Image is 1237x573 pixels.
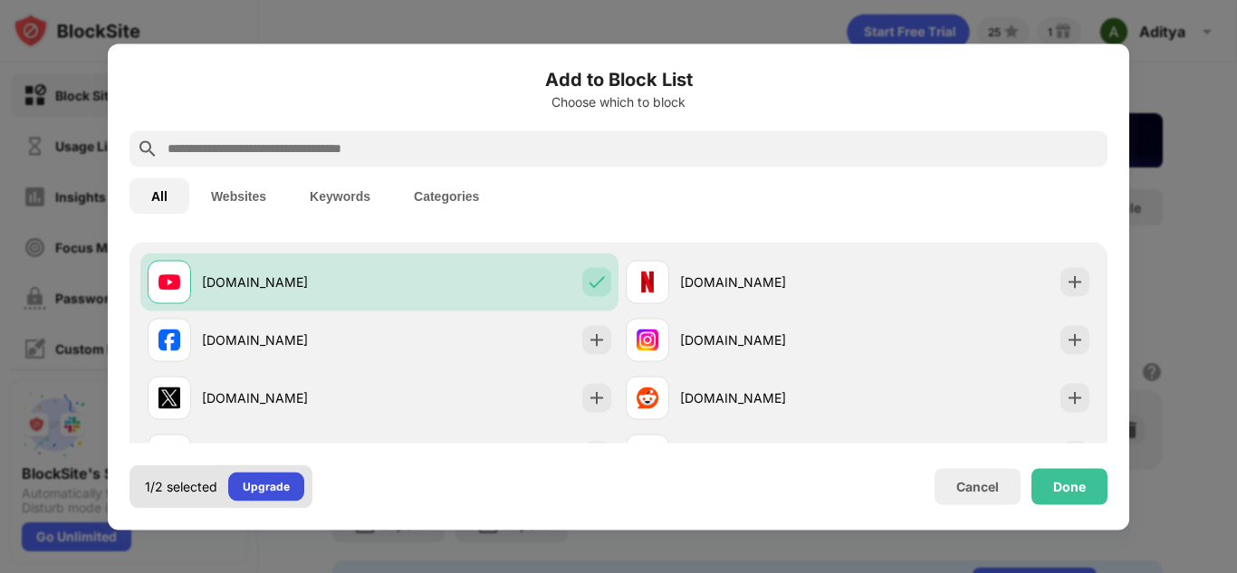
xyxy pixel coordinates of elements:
[680,388,858,407] div: [DOMAIN_NAME]
[392,177,501,214] button: Categories
[243,477,290,495] div: Upgrade
[680,272,858,291] div: [DOMAIN_NAME]
[145,477,217,495] div: 1/2 selected
[680,330,858,349] div: [DOMAIN_NAME]
[137,138,158,159] img: search.svg
[129,177,189,214] button: All
[202,330,379,349] div: [DOMAIN_NAME]
[637,271,658,292] img: favicons
[158,271,180,292] img: favicons
[158,387,180,408] img: favicons
[129,65,1108,92] h6: Add to Block List
[158,329,180,350] img: favicons
[637,387,658,408] img: favicons
[189,177,288,214] button: Websites
[288,177,392,214] button: Keywords
[956,479,999,494] div: Cancel
[1053,479,1086,493] div: Done
[202,272,379,291] div: [DOMAIN_NAME]
[202,388,379,407] div: [DOMAIN_NAME]
[637,329,658,350] img: favicons
[129,94,1108,109] div: Choose which to block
